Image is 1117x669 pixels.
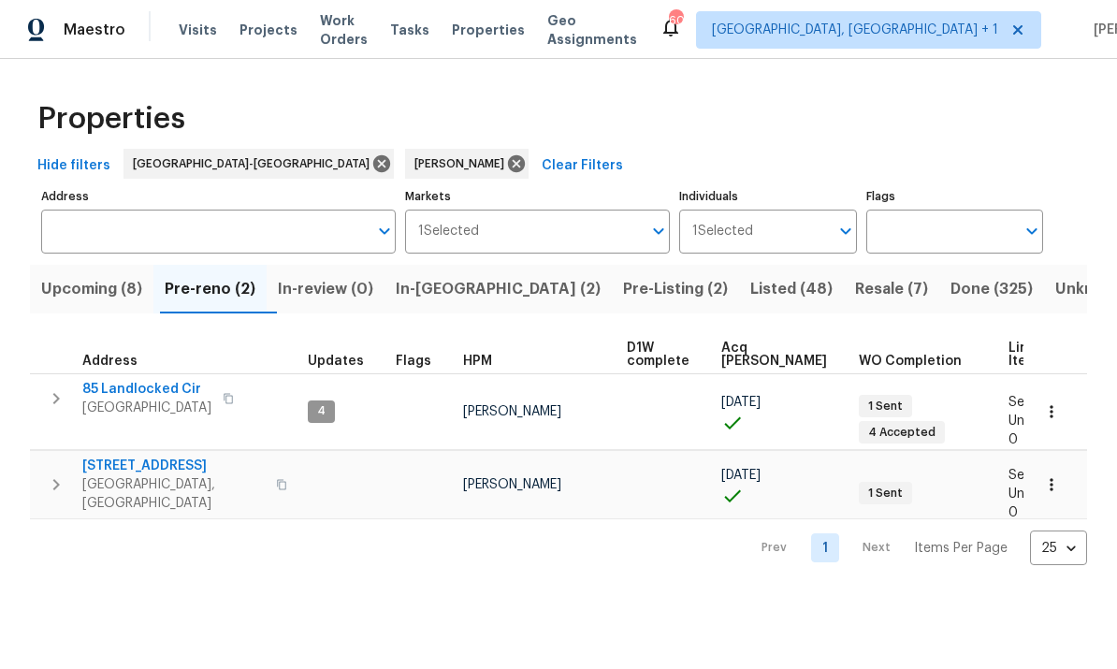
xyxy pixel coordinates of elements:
span: D1W complete [627,342,689,368]
div: 60 [669,11,682,30]
div: [PERSON_NAME] [405,149,529,179]
span: [GEOGRAPHIC_DATA]-[GEOGRAPHIC_DATA] [133,154,377,173]
button: Hide filters [30,149,118,183]
label: Address [41,191,396,202]
span: Acq [PERSON_NAME] [721,342,827,368]
span: Address [82,355,138,368]
span: [PERSON_NAME] [463,478,561,491]
span: Pre-Listing (2) [623,276,728,302]
label: Flags [866,191,1043,202]
span: Clear Filters [542,154,623,178]
span: Projects [239,21,297,39]
button: Open [646,218,672,244]
span: 1 Selected [418,224,479,240]
span: Upcoming (8) [41,276,142,302]
span: 4 [310,403,333,419]
span: Updates [308,355,364,368]
div: [GEOGRAPHIC_DATA]-[GEOGRAPHIC_DATA] [123,149,394,179]
a: Goto page 1 [811,533,839,562]
span: WO Completion [859,355,962,368]
button: Open [1019,218,1045,244]
span: Unsent: 0 [1008,487,1054,519]
span: [DATE] [721,469,761,482]
span: 1 Sent [861,486,910,502]
span: Pre-reno (2) [165,276,255,302]
label: Markets [405,191,671,202]
span: [PERSON_NAME] [463,405,561,418]
span: Flags [396,355,431,368]
span: Sent: 1 [1008,469,1050,482]
span: Properties [452,21,525,39]
button: Open [371,218,398,244]
span: Unsent: 0 [1008,414,1054,446]
div: 25 [1030,524,1087,573]
span: [PERSON_NAME] [414,154,512,173]
span: In-[GEOGRAPHIC_DATA] (2) [396,276,601,302]
span: Done (325) [950,276,1033,302]
span: Visits [179,21,217,39]
nav: Pagination Navigation [744,531,1087,565]
span: 1 Sent [861,399,910,414]
p: Items Per Page [914,539,1008,558]
label: Individuals [679,191,856,202]
span: [STREET_ADDRESS] [82,457,265,475]
span: Sent: 12 [1008,396,1058,409]
span: [DATE] [721,396,761,409]
span: 4 Accepted [861,425,943,441]
button: Clear Filters [534,149,631,183]
span: [GEOGRAPHIC_DATA], [GEOGRAPHIC_DATA] [82,475,265,513]
span: Listed (48) [750,276,833,302]
span: [GEOGRAPHIC_DATA], [GEOGRAPHIC_DATA] + 1 [712,21,998,39]
span: Resale (7) [855,276,928,302]
button: Open [833,218,859,244]
span: Work Orders [320,11,368,49]
span: Hide filters [37,154,110,178]
span: In-review (0) [278,276,373,302]
span: HPM [463,355,492,368]
span: Maestro [64,21,125,39]
span: Line Items [1008,342,1045,368]
span: Geo Assignments [547,11,637,49]
span: Tasks [390,23,429,36]
span: 85 Landlocked Cir [82,380,211,399]
span: [GEOGRAPHIC_DATA] [82,399,211,417]
span: Properties [37,109,185,128]
span: 1 Selected [692,224,753,240]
